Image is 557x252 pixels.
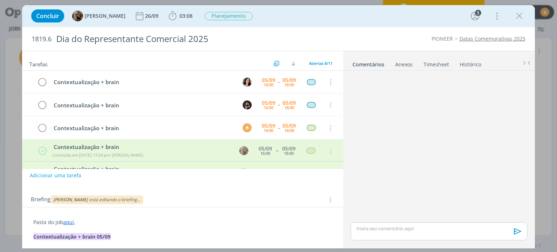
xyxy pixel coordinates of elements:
[423,58,449,68] a: Timesheet
[264,128,273,132] div: 16:00
[72,11,125,21] button: A[PERSON_NAME]
[284,83,294,87] div: 18:00
[282,100,296,106] div: 05/09
[22,5,535,248] div: dialog
[260,151,270,155] div: 16:00
[278,102,280,107] span: --
[264,83,273,87] div: 16:00
[243,100,252,110] img: D
[52,152,143,158] span: Concluída em [DATE] 17:24 por [PERSON_NAME]
[84,13,125,18] span: [PERSON_NAME]
[282,78,296,83] div: 05/09
[469,10,481,22] button: 5
[264,106,273,110] div: 16:00
[284,128,294,132] div: 18:00
[180,12,193,19] span: 03:08
[50,195,143,204] div: está editando o briefing...
[204,12,253,21] button: Planejamento
[167,10,194,22] button: 03:08
[259,168,272,173] div: 05/09
[63,219,74,226] a: aqui
[51,143,233,151] div: Contextualização + brain
[278,79,280,84] span: --
[475,10,481,16] div: 5
[352,58,385,68] a: Comentários
[72,11,83,21] img: A
[29,169,82,182] button: Adicionar uma tarefa
[50,124,236,133] div: Contextualização + brain
[395,61,413,68] div: Anexos
[262,100,275,106] div: 05/09
[51,165,233,173] div: Contextualização + brain
[459,58,482,68] a: Histórico
[284,151,294,155] div: 18:00
[242,77,253,87] button: T
[432,35,453,42] a: PIONEER
[36,13,59,19] span: Concluir
[284,106,294,110] div: 18:00
[53,30,317,48] div: Dia do Representante Comercial 2025
[33,233,111,240] strong: Contextualização + brain 05/09
[282,146,296,151] div: 05/09
[205,12,253,20] span: Planejamento
[242,123,253,133] button: M
[309,61,333,66] span: Abertas 8/11
[243,123,252,132] div: M
[262,123,275,128] div: 05/09
[242,99,253,110] button: D
[282,123,296,128] div: 05/09
[291,61,296,66] img: arrow-down.svg
[276,148,278,153] span: --
[32,35,51,43] span: 1819.6
[278,125,280,131] span: --
[145,13,160,18] div: 26/09
[459,35,525,42] a: Datas Comemorativas 2025
[31,9,64,22] button: Concluir
[262,78,275,83] div: 05/09
[53,198,88,202] span: [PERSON_NAME]
[50,101,236,110] div: Contextualização + brain
[33,219,332,226] p: Pasta do job .
[50,78,236,87] div: Contextualização + brain
[243,78,252,87] img: T
[29,59,48,68] span: Tarefas
[31,195,50,205] span: Briefing
[259,146,272,151] div: 05/09
[282,168,296,173] div: 05/09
